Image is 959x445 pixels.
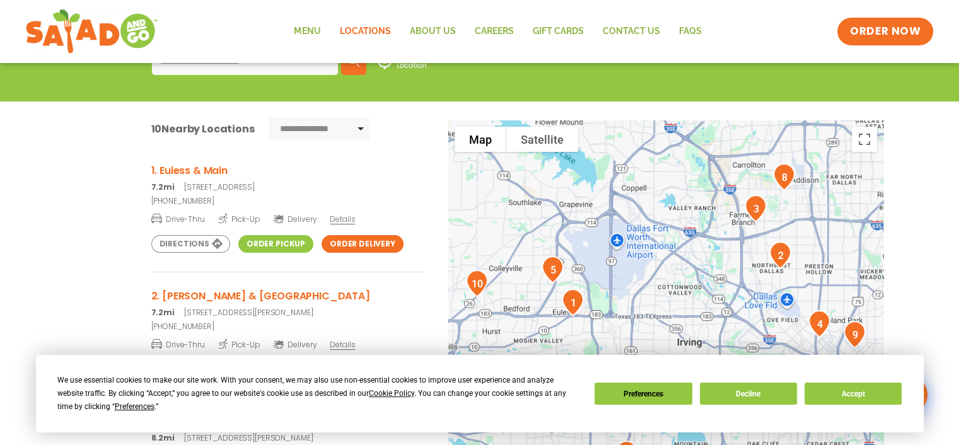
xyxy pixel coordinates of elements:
div: We use essential cookies to make our site work. With your consent, we may also use non-essential ... [57,374,579,413]
div: 5 [537,251,569,288]
button: Toggle fullscreen view [852,127,877,152]
button: Decline [700,383,797,405]
p: [STREET_ADDRESS][PERSON_NAME] [151,432,422,444]
h3: 1. Euless & Main [151,163,422,178]
span: Drive-Thru [151,212,205,225]
button: Show satellite imagery [506,127,578,152]
strong: 7.2mi [151,182,175,192]
a: Directions [151,235,230,253]
a: Drive-Thru Pick-Up Delivery Details [151,209,422,225]
div: 9 [839,316,871,353]
div: 2 [764,236,796,274]
a: Locations [330,17,400,46]
span: 10 [151,122,162,136]
a: Drive-Thru Pick-Up Delivery Details [151,335,422,350]
a: 2. [PERSON_NAME] & [GEOGRAPHIC_DATA] 7.2mi[STREET_ADDRESS][PERSON_NAME] [151,288,422,318]
p: [STREET_ADDRESS][PERSON_NAME] [151,307,422,318]
div: 8 [768,158,800,195]
a: Careers [465,17,523,46]
span: Cookie Policy [369,389,414,398]
a: Order Pickup [238,235,313,253]
span: Pick-Up [218,338,260,350]
div: 4 [803,305,835,342]
img: new-SAG-logo-768×292 [25,6,158,57]
div: 10 [461,265,493,302]
a: Menu [284,17,330,46]
a: Order Delivery [322,235,404,253]
a: Contact Us [593,17,669,46]
span: Drive-Thru [151,338,205,350]
span: Delivery [273,339,317,350]
span: Details [330,339,355,350]
span: Delivery [273,214,317,225]
div: 3 [740,190,772,227]
div: 1 [557,284,589,321]
button: Preferences [595,383,692,405]
button: Show street map [455,127,506,152]
span: ORDER NOW [850,24,921,39]
h3: 2. [PERSON_NAME] & [GEOGRAPHIC_DATA] [151,288,422,304]
a: [PHONE_NUMBER] [151,321,422,332]
div: Cookie Consent Prompt [36,355,924,432]
a: [PHONE_NUMBER] [151,195,422,207]
strong: 7.2mi [151,307,175,318]
p: [STREET_ADDRESS] [151,182,422,193]
nav: Menu [284,17,711,46]
a: ORDER NOW [837,18,933,45]
a: About Us [400,17,465,46]
div: Nearby Locations [151,121,255,137]
a: GIFT CARDS [523,17,593,46]
a: FAQs [669,17,711,46]
span: Details [330,214,355,224]
button: Accept [805,383,902,405]
span: Preferences [115,402,154,411]
a: 1. Euless & Main 7.2mi[STREET_ADDRESS] [151,163,422,193]
strong: 8.2mi [151,432,175,443]
span: Pick-Up [218,212,260,225]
